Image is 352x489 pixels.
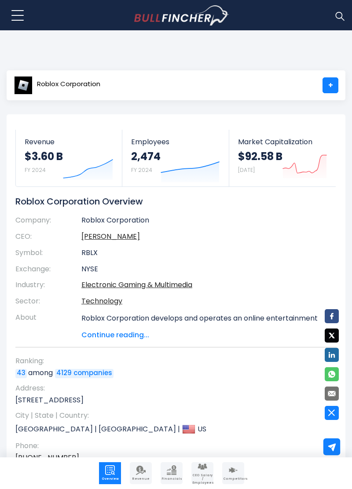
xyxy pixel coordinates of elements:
span: Financials [161,477,182,481]
p: [GEOGRAPHIC_DATA] | [GEOGRAPHIC_DATA] | US [15,423,328,436]
a: [PHONE_NUMBER] [15,453,79,463]
p: among [15,368,328,378]
strong: $3.60 B [25,150,63,163]
span: Ranking: [15,356,328,366]
a: Company Employees [191,462,213,484]
a: ceo [81,231,140,241]
small: [DATE] [238,166,255,174]
span: Revenue [131,477,151,481]
a: Electronic Gaming & Multimedia [81,280,192,290]
a: Technology [81,296,122,306]
p: [STREET_ADDRESS] [15,395,328,405]
span: Market Capitalization [238,138,327,146]
a: Company Revenue [130,462,152,484]
small: FY 2024 [25,166,46,174]
p: Roblox Corporation develops and operates an online entertainment platform. The company offers Rob... [81,313,323,440]
a: Employees 2,474 FY 2024 [122,130,228,186]
td: NYSE [81,261,323,277]
span: Address: [15,383,328,393]
span: Competitors [223,477,243,481]
th: Company: [15,216,81,229]
a: 4129 companies [55,369,114,378]
th: Symbol: [15,245,81,261]
strong: 2,474 [131,150,161,163]
td: Roblox Corporation [81,216,323,229]
img: RBLX logo [14,76,33,95]
h1: Roblox Corporation Overview [15,196,323,207]
a: + [323,77,338,93]
a: Market Capitalization $92.58 B [DATE] [229,130,336,186]
th: Sector: [15,293,81,310]
a: Go to homepage [134,5,229,26]
span: Continue reading... [81,330,323,340]
small: FY 2024 [131,166,152,174]
span: City | State | Country: [15,411,328,420]
span: Roblox Corporation [37,80,100,88]
a: Revenue $3.60 B FY 2024 [16,130,122,186]
a: Roblox Corporation [14,77,101,93]
th: CEO: [15,229,81,245]
a: 43 [15,369,27,378]
span: Employees [131,138,220,146]
span: CEO Salary / Employees [192,474,213,485]
td: RBLX [81,245,323,261]
span: Phone: [15,441,328,451]
a: Company Financials [161,462,183,484]
img: Bullfincher logo [134,5,229,26]
a: Company Overview [99,462,121,484]
th: About [15,310,81,340]
a: Company Competitors [222,462,244,484]
strong: $92.58 B [238,150,282,163]
span: Overview [100,477,120,481]
th: Exchange: [15,261,81,277]
span: Revenue [25,138,113,146]
th: Industry: [15,277,81,293]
